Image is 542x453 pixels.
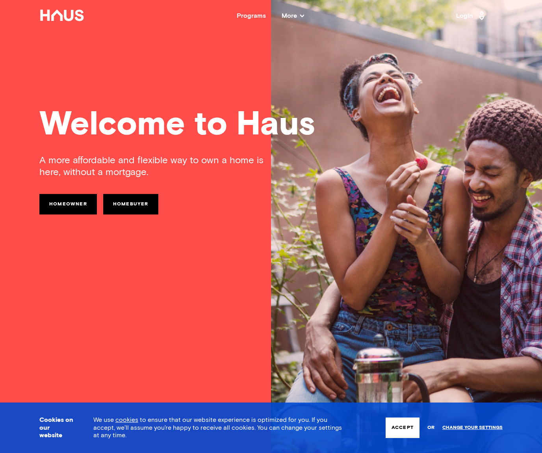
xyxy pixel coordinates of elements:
[115,417,138,423] a: cookies
[93,417,342,438] span: We use to ensure that our website experience is optimized for you. If you accept, we’ll assume yo...
[386,418,419,438] button: Accept
[103,194,158,214] a: Homebuyer
[39,108,503,142] div: Welcome to Haus
[427,421,434,435] span: or
[39,416,74,439] h3: Cookies on our website
[456,9,487,22] a: Login
[39,194,97,214] a: Homeowner
[442,425,503,431] a: Change your settings
[282,13,304,19] span: More
[39,155,271,178] div: A more affordable and flexible way to own a home is here, without a mortgage.
[237,13,266,19] a: Programs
